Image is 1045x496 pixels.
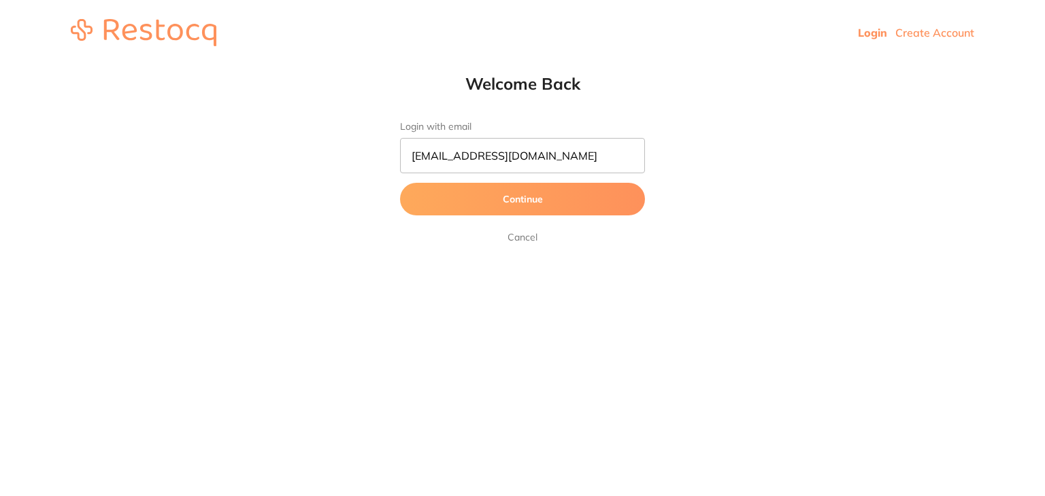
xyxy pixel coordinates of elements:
[858,26,887,39] a: Login
[895,26,974,39] a: Create Account
[71,19,216,46] img: restocq_logo.svg
[505,229,540,245] a: Cancel
[400,121,645,132] label: Login with email
[373,73,672,94] h1: Welcome Back
[400,183,645,215] button: Continue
